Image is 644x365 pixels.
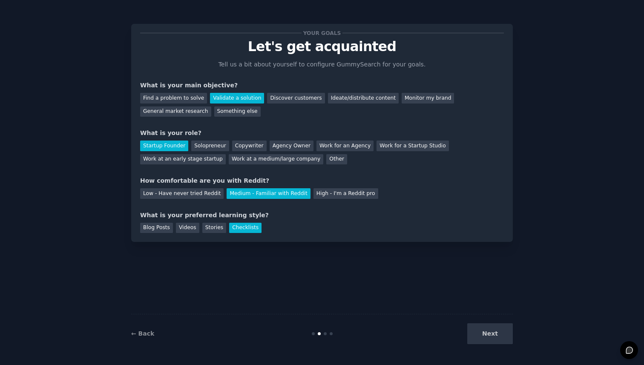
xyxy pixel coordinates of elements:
[202,223,226,233] div: Stories
[227,188,310,199] div: Medium - Familiar with Reddit
[140,223,173,233] div: Blog Posts
[140,211,504,220] div: What is your preferred learning style?
[140,188,224,199] div: Low - Have never tried Reddit
[210,93,264,103] div: Validate a solution
[176,223,199,233] div: Videos
[191,141,229,151] div: Solopreneur
[232,141,267,151] div: Copywriter
[140,39,504,54] p: Let's get acquainted
[140,141,188,151] div: Startup Founder
[140,154,226,165] div: Work at an early stage startup
[215,60,429,69] p: Tell us a bit about yourself to configure GummySearch for your goals.
[140,106,211,117] div: General market research
[229,223,262,233] div: Checklists
[316,141,374,151] div: Work for an Agency
[402,93,454,103] div: Monitor my brand
[140,93,207,103] div: Find a problem to solve
[131,330,154,337] a: ← Back
[229,154,323,165] div: Work at a medium/large company
[140,129,504,138] div: What is your role?
[328,93,399,103] div: Ideate/distribute content
[267,93,325,103] div: Discover customers
[302,29,342,37] span: Your goals
[313,188,378,199] div: High - I'm a Reddit pro
[270,141,313,151] div: Agency Owner
[140,176,504,185] div: How comfortable are you with Reddit?
[214,106,261,117] div: Something else
[377,141,448,151] div: Work for a Startup Studio
[140,81,504,90] div: What is your main objective?
[326,154,347,165] div: Other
